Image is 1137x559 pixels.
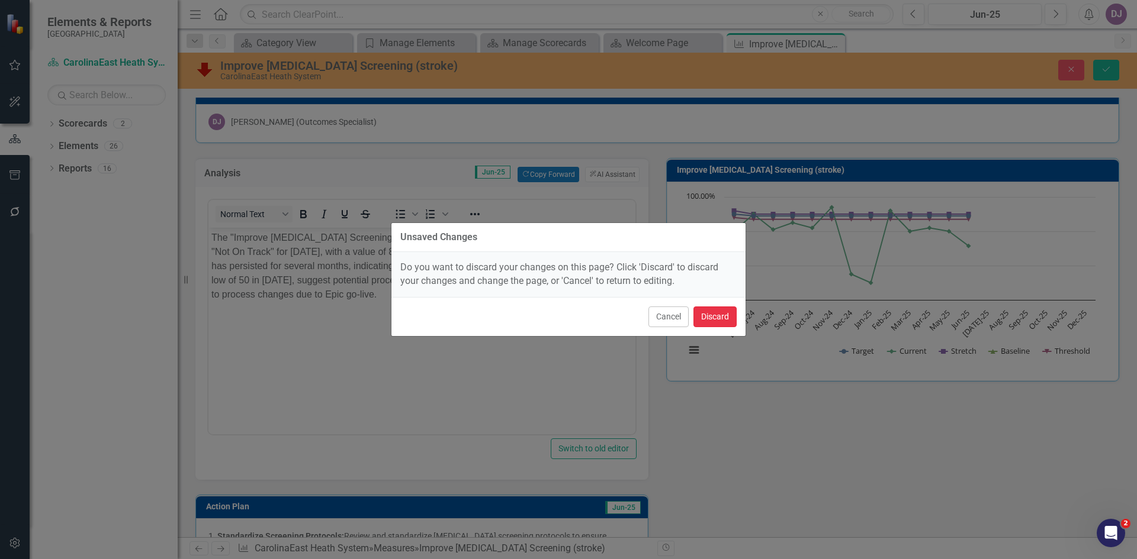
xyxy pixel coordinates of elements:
[693,306,737,327] button: Discard
[1097,519,1125,547] iframe: Intercom live chat
[400,232,477,243] div: Unsaved Changes
[391,252,746,297] div: Do you want to discard your changes on this page? Click 'Discard' to discard your changes and cha...
[648,306,689,327] button: Cancel
[3,3,424,74] p: The "Improve [MEDICAL_DATA] Screening (stroke)" measure at [GEOGRAPHIC_DATA] is currently "Not On...
[1121,519,1130,528] span: 2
